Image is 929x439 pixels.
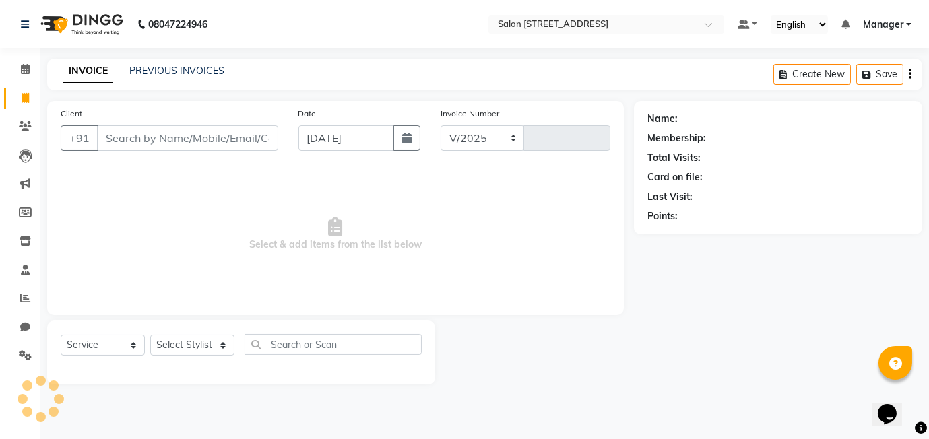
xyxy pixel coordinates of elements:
[63,59,113,83] a: INVOICE
[34,5,127,43] img: logo
[647,190,693,204] div: Last Visit:
[441,108,499,120] label: Invoice Number
[148,5,207,43] b: 08047224946
[245,334,422,355] input: Search or Scan
[61,108,82,120] label: Client
[863,18,903,32] span: Manager
[298,108,317,120] label: Date
[97,125,278,151] input: Search by Name/Mobile/Email/Code
[773,64,851,85] button: Create New
[61,167,610,302] span: Select & add items from the list below
[647,151,701,165] div: Total Visits:
[129,65,224,77] a: PREVIOUS INVOICES
[61,125,98,151] button: +91
[647,170,703,184] div: Card on file:
[856,64,903,85] button: Save
[647,131,706,145] div: Membership:
[647,112,678,126] div: Name:
[647,209,678,224] div: Points:
[872,385,916,426] iframe: chat widget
